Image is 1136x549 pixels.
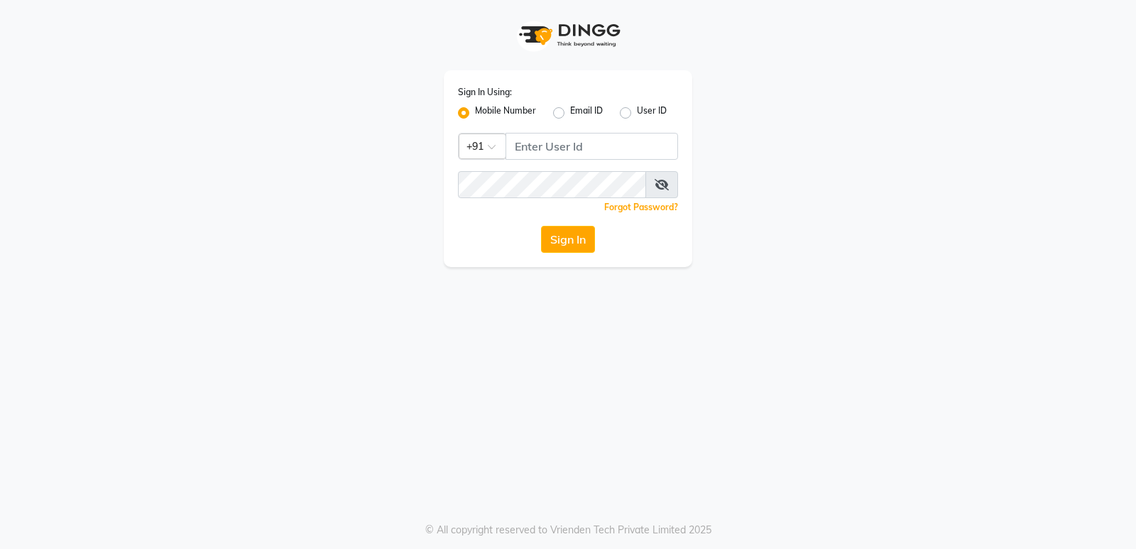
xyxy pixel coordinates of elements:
label: User ID [637,104,667,121]
label: Mobile Number [475,104,536,121]
label: Sign In Using: [458,86,512,99]
button: Sign In [541,226,595,253]
input: Username [506,133,678,160]
img: logo1.svg [511,14,625,56]
input: Username [458,171,646,198]
a: Forgot Password? [604,202,678,212]
label: Email ID [570,104,603,121]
